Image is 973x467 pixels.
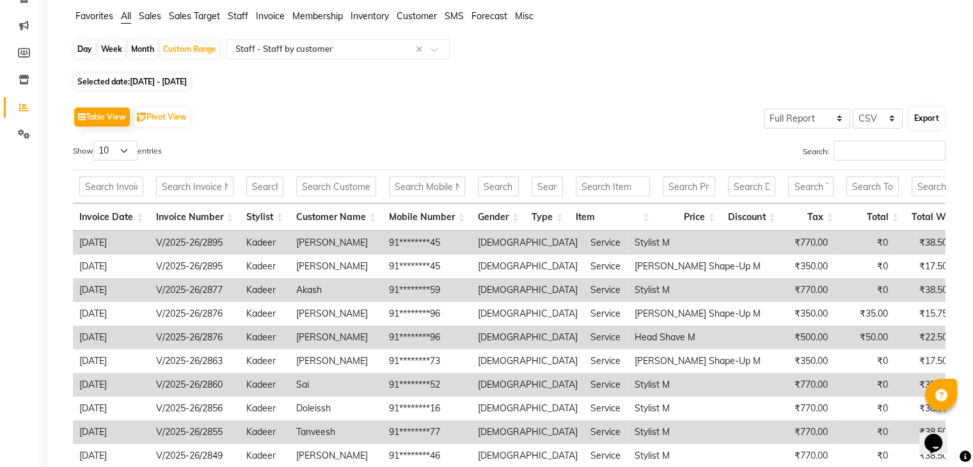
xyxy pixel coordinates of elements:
td: [DEMOGRAPHIC_DATA] [471,397,584,420]
label: Show entries [73,141,162,161]
td: [DEMOGRAPHIC_DATA] [471,231,584,255]
td: V/2025-26/2860 [150,373,240,397]
span: Customer [397,10,437,22]
input: Search Tax [788,177,834,196]
input: Search Customer Name [296,177,376,196]
th: Item: activate to sort column ascending [569,203,656,231]
input: Search Stylist [246,177,283,196]
td: ₹17.50 [894,255,954,278]
td: ₹38.50 [894,373,954,397]
td: [DATE] [73,255,150,278]
button: Table View [74,107,130,127]
td: [PERSON_NAME] [290,302,383,326]
td: Akash [290,278,383,302]
td: Service [584,255,628,278]
th: Mobile Number: activate to sort column ascending [383,203,471,231]
img: pivot.png [137,113,146,122]
button: Export [909,107,944,129]
td: [DEMOGRAPHIC_DATA] [471,373,584,397]
td: [DATE] [73,373,150,397]
input: Search Mobile Number [389,177,465,196]
td: [DATE] [73,278,150,302]
td: [DATE] [73,302,150,326]
td: ₹50.00 [834,326,894,349]
td: ₹17.50 [894,349,954,373]
td: Service [584,278,628,302]
td: [DATE] [73,231,150,255]
td: Service [584,397,628,420]
input: Search Price [663,177,715,196]
div: Day [74,40,95,58]
td: ₹770.00 [767,420,834,444]
td: Kadeer [240,255,290,278]
td: Kadeer [240,420,290,444]
td: Kadeer [240,397,290,420]
td: Kadeer [240,278,290,302]
span: Sales Target [169,10,220,22]
span: Invoice [256,10,285,22]
td: Service [584,231,628,255]
td: Stylist M [628,278,767,302]
td: ₹770.00 [767,278,834,302]
th: Price: activate to sort column ascending [656,203,722,231]
th: Total: activate to sort column ascending [840,203,905,231]
td: Service [584,420,628,444]
td: V/2025-26/2863 [150,349,240,373]
td: ₹770.00 [767,373,834,397]
td: Stylist M [628,373,767,397]
td: Kadeer [240,326,290,349]
td: Doleissh [290,397,383,420]
div: Month [128,40,157,58]
td: [DEMOGRAPHIC_DATA] [471,255,584,278]
span: [DATE] - [DATE] [130,77,187,86]
button: Pivot View [134,107,190,127]
td: ₹350.00 [767,302,834,326]
td: [DEMOGRAPHIC_DATA] [471,326,584,349]
input: Search Item [576,177,649,196]
td: ₹38.50 [894,278,954,302]
th: Customer Name: activate to sort column ascending [290,203,383,231]
td: ₹38.50 [894,397,954,420]
td: [PERSON_NAME] Shape-Up M [628,302,767,326]
td: [DEMOGRAPHIC_DATA] [471,349,584,373]
td: [DEMOGRAPHIC_DATA] [471,420,584,444]
td: [DEMOGRAPHIC_DATA] [471,278,584,302]
td: [PERSON_NAME] [290,349,383,373]
td: Tanveesh [290,420,383,444]
td: ₹0 [834,231,894,255]
td: Kadeer [240,302,290,326]
td: V/2025-26/2876 [150,302,240,326]
input: Search Gender [478,177,519,196]
td: Stylist M [628,420,767,444]
span: Selected date: [74,74,190,90]
input: Search Invoice Number [156,177,233,196]
th: Gender: activate to sort column ascending [471,203,525,231]
td: ₹350.00 [767,349,834,373]
th: Invoice Date: activate to sort column ascending [73,203,150,231]
td: [PERSON_NAME] [290,326,383,349]
td: Sai [290,373,383,397]
iframe: chat widget [919,416,960,454]
td: [DATE] [73,397,150,420]
td: [DATE] [73,326,150,349]
td: [PERSON_NAME] [290,231,383,255]
td: [PERSON_NAME] Shape-Up M [628,349,767,373]
td: Stylist M [628,231,767,255]
td: ₹0 [834,278,894,302]
td: ₹22.50 [894,326,954,349]
td: Service [584,326,628,349]
td: ₹0 [834,373,894,397]
td: ₹500.00 [767,326,834,349]
td: Kadeer [240,349,290,373]
input: Search: [834,141,945,161]
td: ₹0 [834,420,894,444]
span: Inventory [351,10,389,22]
input: Search Type [532,177,563,196]
span: Forecast [471,10,507,22]
td: [PERSON_NAME] Shape-Up M [628,255,767,278]
td: [DATE] [73,420,150,444]
td: Service [584,349,628,373]
th: Stylist: activate to sort column ascending [240,203,290,231]
td: Service [584,373,628,397]
div: Custom Range [160,40,219,58]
